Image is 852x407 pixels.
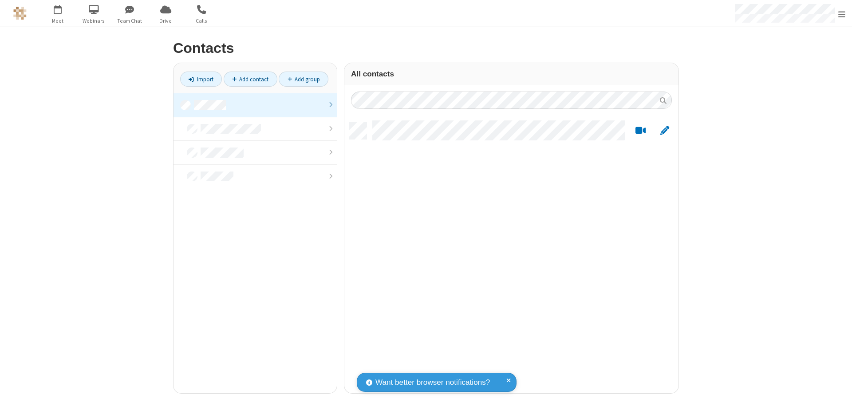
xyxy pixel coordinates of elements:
h3: All contacts [351,70,672,78]
iframe: Chat [830,384,845,401]
span: Team Chat [113,17,146,25]
a: Import [180,72,222,87]
span: Drive [149,17,182,25]
button: Start a video meeting [632,125,649,136]
h2: Contacts [173,40,679,56]
span: Webinars [77,17,110,25]
img: QA Selenium DO NOT DELETE OR CHANGE [13,7,27,20]
span: Calls [185,17,218,25]
a: Add contact [224,72,277,87]
button: Edit [656,125,673,136]
div: grid [344,116,678,393]
a: Add group [279,72,328,87]
span: Want better browser notifications? [375,377,490,388]
span: Meet [41,17,75,25]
